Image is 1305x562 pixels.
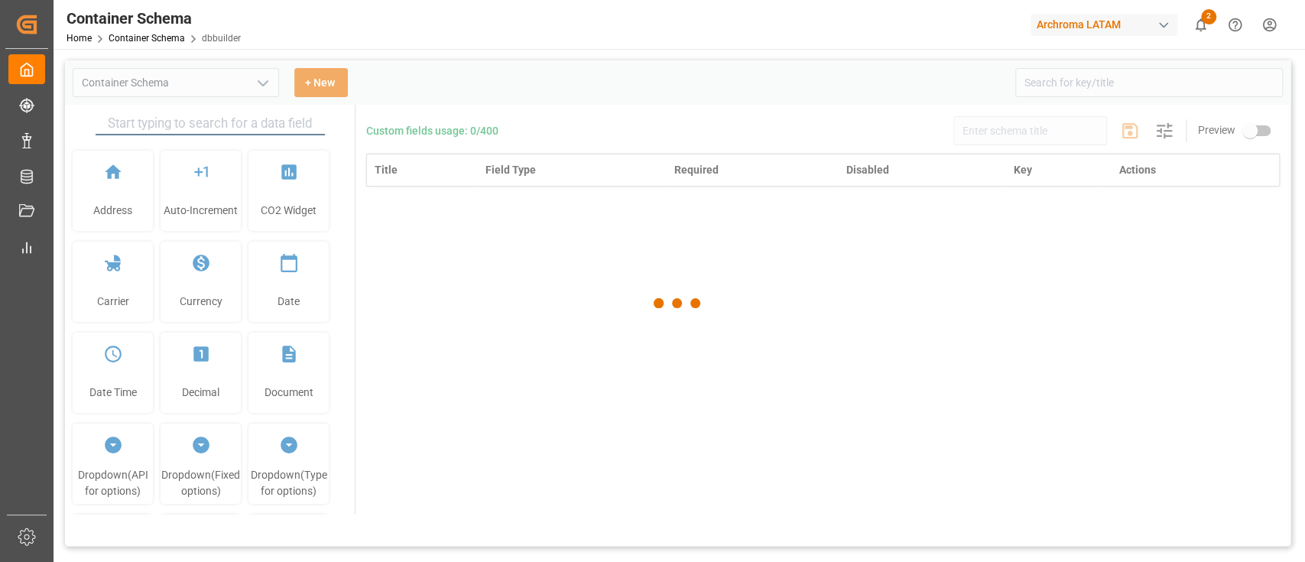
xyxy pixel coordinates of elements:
button: Help Center [1218,8,1252,42]
span: 2 [1201,9,1216,24]
button: Archroma LATAM [1031,10,1183,39]
div: Archroma LATAM [1031,14,1177,36]
a: Container Schema [109,33,185,44]
div: Container Schema [67,7,241,30]
a: Home [67,33,92,44]
button: show 2 new notifications [1183,8,1218,42]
